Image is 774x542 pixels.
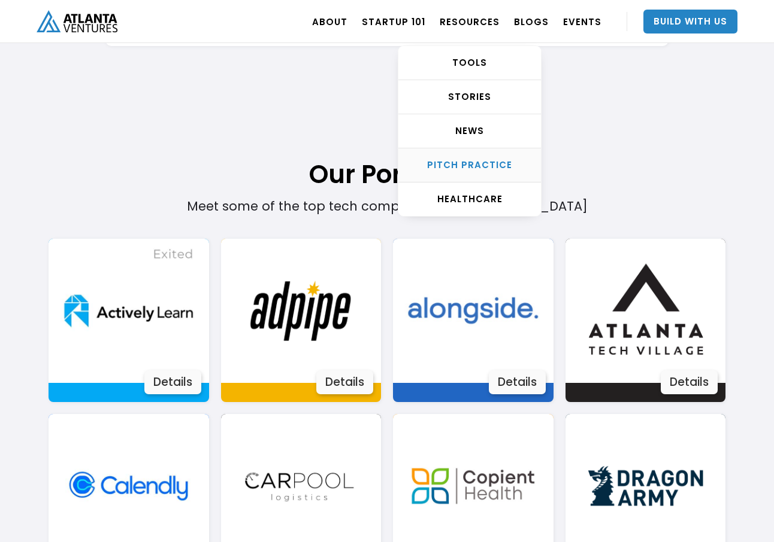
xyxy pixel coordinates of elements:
div: NEWS [398,125,541,137]
img: Image 3 [401,239,545,383]
img: Image 3 [573,239,718,383]
a: EVENTS [563,5,601,38]
div: Pitch Practice [398,159,541,171]
img: Image 3 [229,239,373,383]
div: Details [316,370,373,394]
div: TOOLS [398,57,541,69]
img: Image 3 [56,239,201,383]
a: ABOUT [312,5,347,38]
a: TOOLS [398,46,541,80]
div: STORIES [398,91,541,103]
a: HEALTHCARE [398,182,541,216]
a: RESOURCES [440,5,500,38]
div: Details [489,370,546,394]
a: Startup 101 [362,5,425,38]
div: Details [661,370,718,394]
a: STORIES [398,80,541,114]
a: Pitch Practice [398,148,541,182]
a: NEWS [398,114,541,148]
a: Build With Us [643,10,737,34]
a: BLOGS [514,5,549,38]
div: Details [144,370,201,394]
h1: Our Portfolio [49,62,725,191]
div: HEALTHCARE [398,193,541,205]
div: Meet some of the top tech companies in [GEOGRAPHIC_DATA] [116,61,658,215]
